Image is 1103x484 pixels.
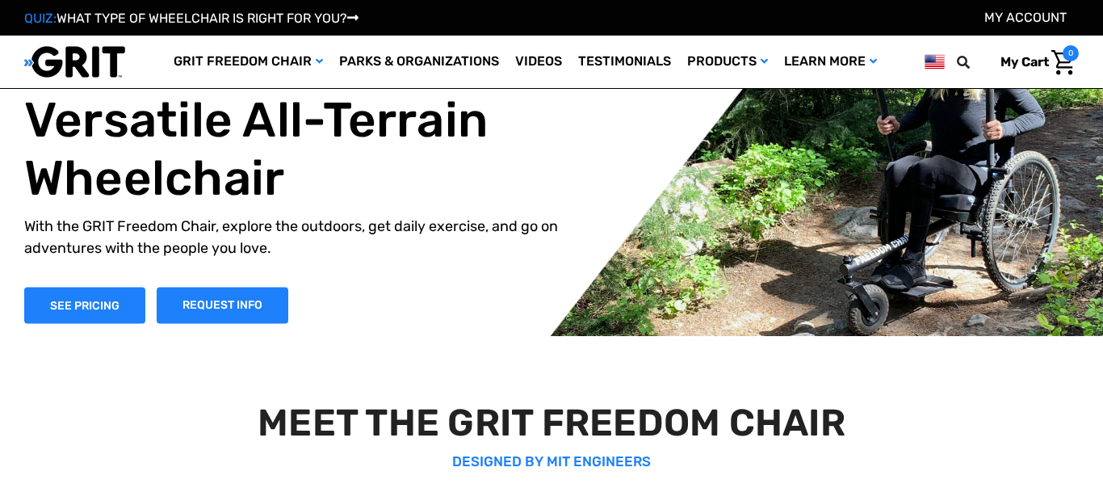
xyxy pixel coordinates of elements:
span: 0 [1063,45,1079,61]
p: DESIGNED BY MIT ENGINEERS [27,452,1076,473]
a: Shop Now [24,287,145,323]
p: With the GRIT Freedom Chair, explore the outdoors, get daily exercise, and go on adventures with ... [24,216,564,259]
a: Parks & Organizations [331,36,507,88]
a: Account [984,10,1067,25]
img: GRIT All-Terrain Wheelchair and Mobility Equipment [24,45,125,78]
h1: The World's Most Versatile All-Terrain Wheelchair [24,33,564,208]
span: QUIZ: [24,11,57,26]
img: us.png [925,52,945,72]
span: My Cart [1000,54,1049,69]
img: Cart [1051,50,1075,75]
a: Testimonials [570,36,679,88]
a: QUIZ:WHAT TYPE OF WHEELCHAIR IS RIGHT FOR YOU? [24,11,359,26]
a: Cart with 0 items [988,45,1079,79]
a: Products [679,36,776,88]
input: Search [964,45,988,79]
a: Learn More [776,36,885,88]
a: Videos [507,36,570,88]
a: GRIT Freedom Chair [166,36,331,88]
a: Slide number 1, Request Information [157,287,288,323]
h2: MEET THE GRIT FREEDOM CHAIR [27,401,1076,445]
